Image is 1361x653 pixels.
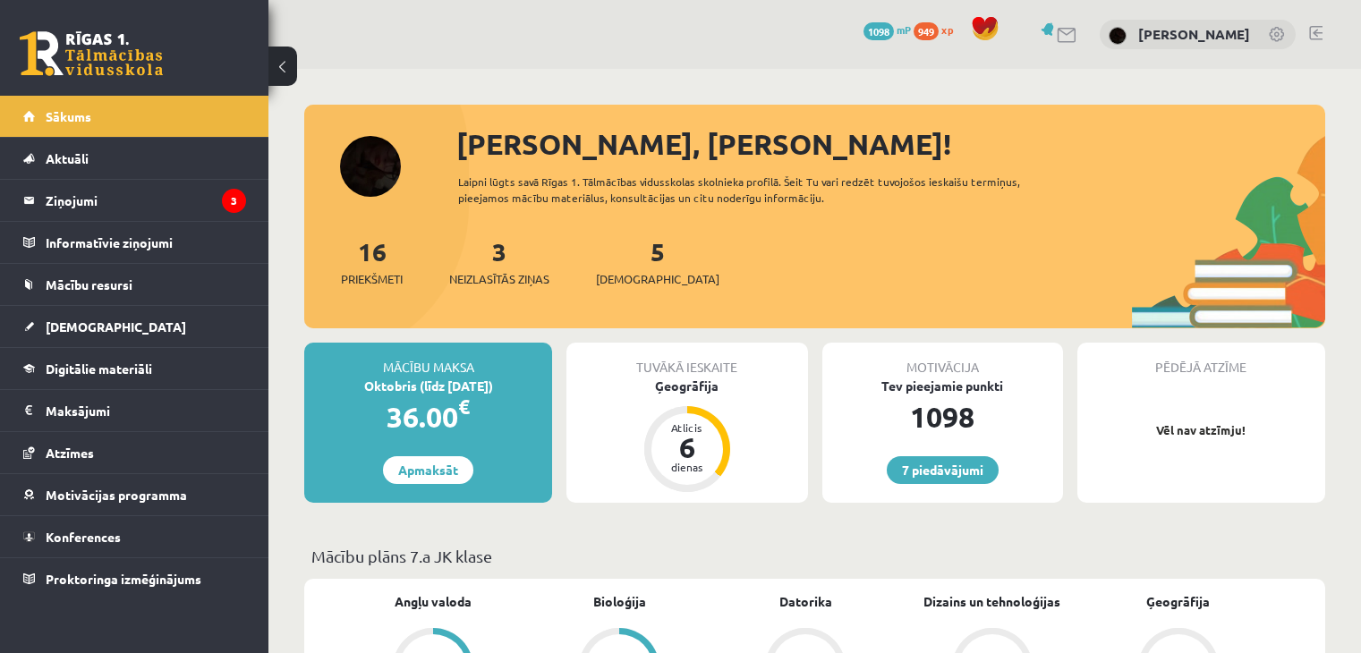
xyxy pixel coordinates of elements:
a: Sākums [23,96,246,137]
a: 7 piedāvājumi [887,456,999,484]
a: [PERSON_NAME] [1138,25,1250,43]
a: [DEMOGRAPHIC_DATA] [23,306,246,347]
span: Proktoringa izmēģinājums [46,571,201,587]
div: Oktobris (līdz [DATE]) [304,377,552,395]
a: Ziņojumi3 [23,180,246,221]
span: Digitālie materiāli [46,360,152,377]
div: 36.00 [304,395,552,438]
div: Laipni lūgts savā Rīgas 1. Tālmācības vidusskolas skolnieka profilā. Šeit Tu vari redzēt tuvojošo... [458,174,1071,206]
i: 3 [222,189,246,213]
p: Vēl nav atzīmju! [1086,421,1316,439]
a: 5[DEMOGRAPHIC_DATA] [596,235,719,288]
div: Ģeogrāfija [566,377,807,395]
a: Ģeogrāfija Atlicis 6 dienas [566,377,807,495]
span: 1098 [863,22,894,40]
span: Konferences [46,529,121,545]
legend: Informatīvie ziņojumi [46,222,246,263]
a: Konferences [23,516,246,557]
a: Motivācijas programma [23,474,246,515]
span: € [458,394,470,420]
a: Aktuāli [23,138,246,179]
div: dienas [660,462,714,472]
a: Mācību resursi [23,264,246,305]
a: 16Priekšmeti [341,235,403,288]
a: 949 xp [914,22,962,37]
a: Ģeogrāfija [1146,592,1210,611]
div: Tuvākā ieskaite [566,343,807,377]
div: Tev pieejamie punkti [822,377,1063,395]
div: 1098 [822,395,1063,438]
span: [DEMOGRAPHIC_DATA] [46,318,186,335]
a: Dizains un tehnoloģijas [923,592,1060,611]
span: xp [941,22,953,37]
p: Mācību plāns 7.a JK klase [311,544,1318,568]
span: Sākums [46,108,91,124]
a: 1098 mP [863,22,911,37]
a: Angļu valoda [395,592,472,611]
legend: Maksājumi [46,390,246,431]
span: 949 [914,22,939,40]
span: mP [897,22,911,37]
div: Pēdējā atzīme [1077,343,1325,377]
div: Mācību maksa [304,343,552,377]
span: Atzīmes [46,445,94,461]
a: Rīgas 1. Tālmācības vidusskola [20,31,163,76]
a: Proktoringa izmēģinājums [23,558,246,599]
a: Datorika [779,592,832,611]
span: Aktuāli [46,150,89,166]
a: 3Neizlasītās ziņas [449,235,549,288]
a: Maksājumi [23,390,246,431]
div: Atlicis [660,422,714,433]
a: Informatīvie ziņojumi [23,222,246,263]
legend: Ziņojumi [46,180,246,221]
div: 6 [660,433,714,462]
span: Motivācijas programma [46,487,187,503]
img: Linda Rutka [1109,27,1127,45]
span: [DEMOGRAPHIC_DATA] [596,270,719,288]
div: Motivācija [822,343,1063,377]
a: Digitālie materiāli [23,348,246,389]
a: Atzīmes [23,432,246,473]
a: Bioloģija [593,592,646,611]
div: [PERSON_NAME], [PERSON_NAME]! [456,123,1325,165]
span: Mācību resursi [46,276,132,293]
span: Priekšmeti [341,270,403,288]
a: Apmaksāt [383,456,473,484]
span: Neizlasītās ziņas [449,270,549,288]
